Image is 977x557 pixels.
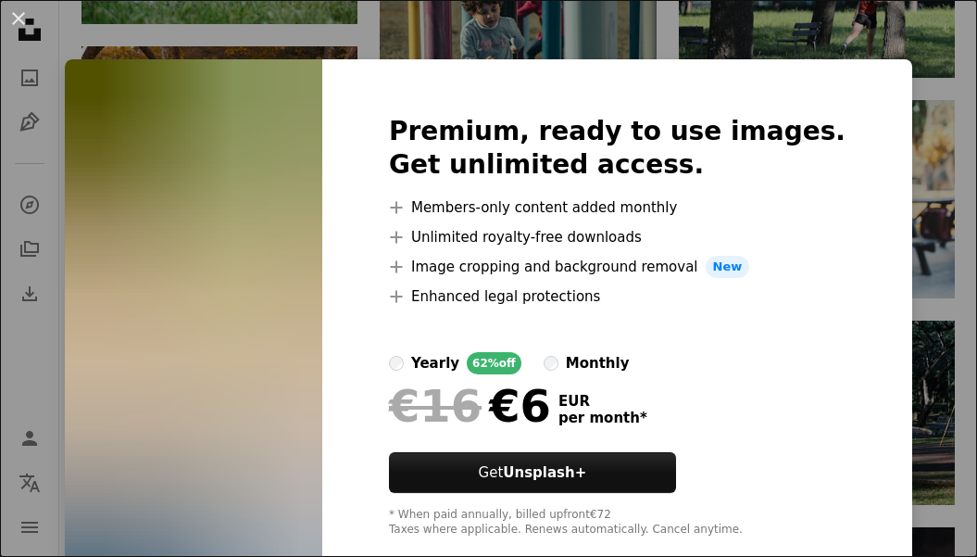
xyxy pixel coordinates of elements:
[389,115,845,182] h2: Premium, ready to use images. Get unlimited access.
[389,226,845,248] li: Unlimited royalty-free downloads
[503,464,586,481] strong: Unsplash+
[544,356,558,371] input: monthly
[389,382,551,430] div: €6
[558,393,647,410] span: EUR
[467,352,521,374] div: 62% off
[389,196,845,219] li: Members-only content added monthly
[389,452,676,493] button: GetUnsplash+
[566,352,630,374] div: monthly
[389,382,482,430] span: €16
[411,352,459,374] div: yearly
[389,508,845,538] div: * When paid annually, billed upfront €72 Taxes where applicable. Renews automatically. Cancel any...
[389,356,404,371] input: yearly62%off
[558,410,647,426] span: per month *
[706,256,750,278] span: New
[389,256,845,278] li: Image cropping and background removal
[389,285,845,308] li: Enhanced legal protections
